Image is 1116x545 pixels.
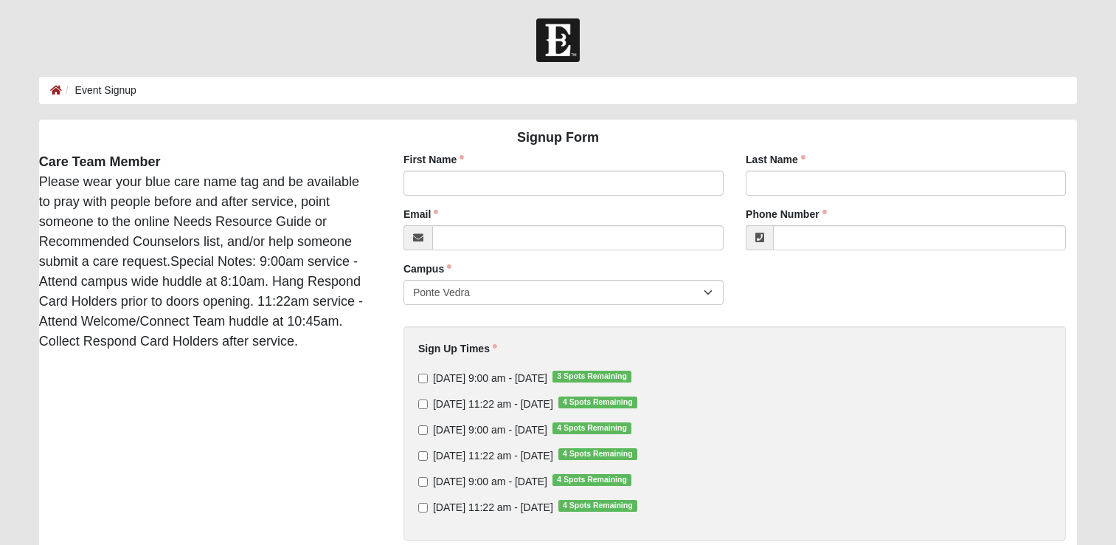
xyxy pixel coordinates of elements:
span: [DATE] 11:22 am - [DATE] [433,501,553,513]
input: [DATE] 9:00 am - [DATE]3 Spots Remaining [418,374,428,383]
div: Please wear your blue care name tag and be available to pray with people before and after service... [28,152,381,352]
span: [DATE] 11:22 am - [DATE] [433,398,553,410]
span: 4 Spots Remaining [558,397,637,408]
span: 4 Spots Remaining [552,474,631,486]
input: [DATE] 11:22 am - [DATE]4 Spots Remaining [418,451,428,461]
input: [DATE] 9:00 am - [DATE]4 Spots Remaining [418,477,428,487]
label: Email [403,207,438,222]
img: Church of Eleven22 Logo [536,18,580,62]
span: 3 Spots Remaining [552,371,631,383]
input: [DATE] 9:00 am - [DATE]4 Spots Remaining [418,425,428,435]
label: Campus [403,261,451,276]
span: [DATE] 9:00 am - [DATE] [433,424,547,436]
label: Last Name [746,152,805,167]
input: [DATE] 11:22 am - [DATE]4 Spots Remaining [418,503,428,513]
h4: Signup Form [39,130,1077,146]
span: 4 Spots Remaining [558,448,637,460]
strong: Care Team Member [39,154,161,169]
span: 4 Spots Remaining [558,500,637,512]
label: Sign Up Times [418,341,497,356]
label: First Name [403,152,464,167]
span: 4 Spots Remaining [552,422,631,434]
input: [DATE] 11:22 am - [DATE]4 Spots Remaining [418,400,428,409]
span: [DATE] 9:00 am - [DATE] [433,476,547,487]
span: [DATE] 9:00 am - [DATE] [433,372,547,384]
span: [DATE] 11:22 am - [DATE] [433,450,553,462]
label: Phone Number [746,207,827,222]
li: Event Signup [62,83,136,98]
